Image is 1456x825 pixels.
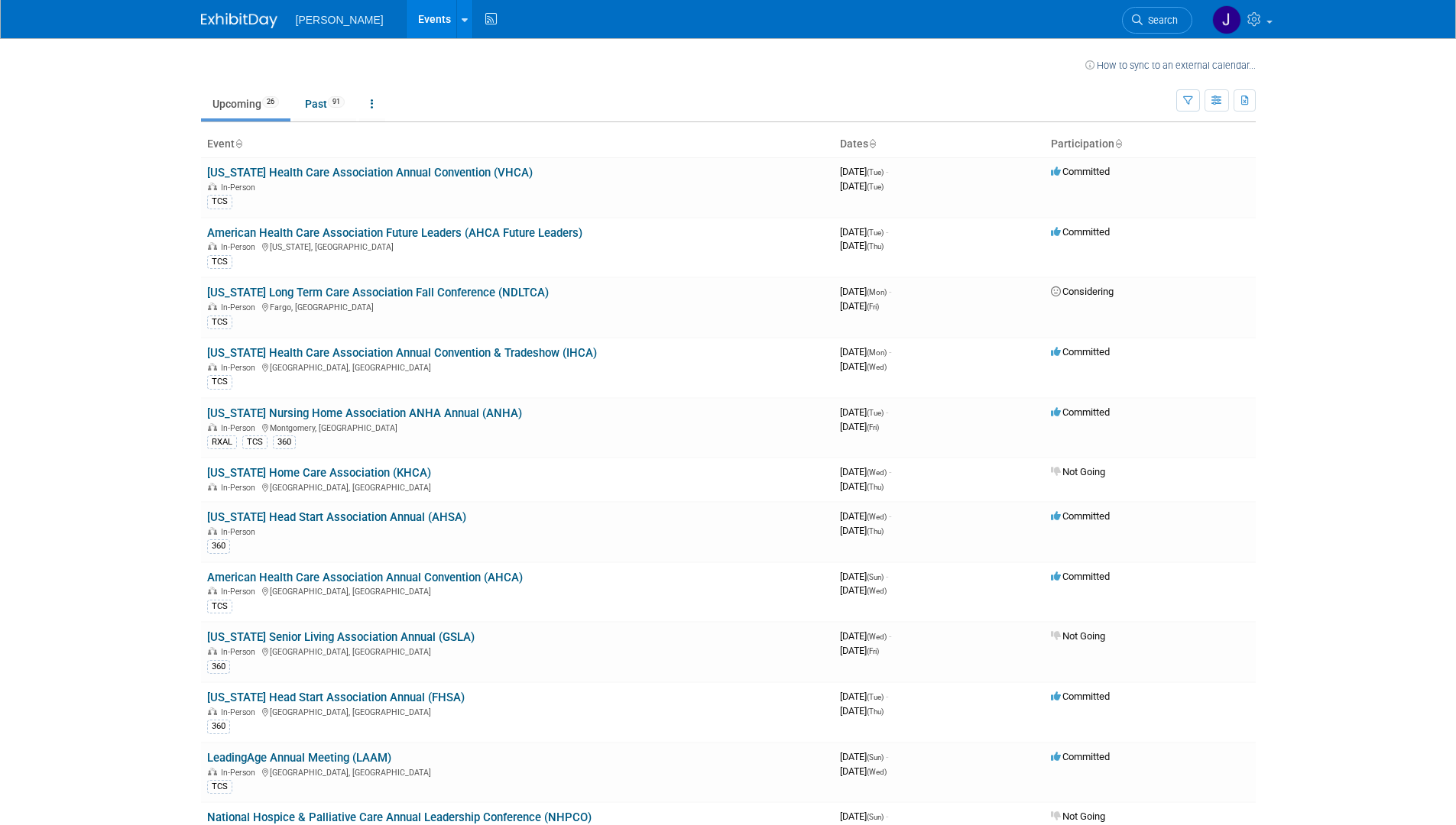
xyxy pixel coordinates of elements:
div: [GEOGRAPHIC_DATA], [GEOGRAPHIC_DATA] [207,480,828,493]
span: [DATE] [840,751,888,762]
span: (Sun) [867,753,884,762]
span: In-Person [221,587,260,597]
span: [DATE] [840,705,884,717]
img: In-Person Event [208,423,217,431]
span: Committed [1051,166,1110,177]
span: (Sun) [867,813,884,821]
span: - [886,226,888,238]
span: (Wed) [867,468,887,477]
img: In-Person Event [208,587,217,594]
span: [DATE] [840,630,891,642]
div: 360 [273,435,296,449]
a: [US_STATE] Head Start Association Annual (FHSA) [207,691,465,704]
img: In-Person Event [208,183,217,190]
span: - [886,691,888,702]
span: Committed [1051,571,1110,582]
img: In-Person Event [208,647,217,655]
img: In-Person Event [208,707,217,715]
span: (Wed) [867,587,887,595]
div: TCS [242,435,268,449]
span: (Fri) [867,647,879,655]
img: In-Person Event [208,483,217,490]
span: [DATE] [840,480,884,492]
span: Committed [1051,346,1110,357]
span: [DATE] [840,510,891,522]
a: National Hospice & Palliative Care Annual Leadership Conference (NHPCO) [207,810,592,824]
span: In-Person [221,647,260,657]
span: In-Person [221,707,260,717]
span: [DATE] [840,346,891,357]
div: TCS [207,375,232,389]
span: Not Going [1051,466,1105,477]
span: Not Going [1051,810,1105,822]
span: 26 [262,96,279,108]
img: In-Person Event [208,363,217,370]
span: In-Person [221,242,260,252]
span: [DATE] [840,584,887,596]
a: [US_STATE] Long Term Care Association Fall Conference (NDLTCA) [207,286,549,299]
span: (Tue) [867,693,884,701]
div: [GEOGRAPHIC_DATA], [GEOGRAPHIC_DATA] [207,361,828,373]
div: 360 [207,720,230,733]
span: (Wed) [867,768,887,776]
div: 360 [207,660,230,674]
span: [DATE] [840,421,879,432]
span: (Thu) [867,707,884,716]
span: (Thu) [867,483,884,491]
span: In-Person [221,302,260,312]
a: How to sync to an external calendar... [1085,60,1256,71]
a: [US_STATE] Nursing Home Association ANHA Annual (ANHA) [207,406,522,420]
span: (Fri) [867,302,879,311]
span: [DATE] [840,525,884,536]
a: Search [1122,7,1192,34]
span: - [886,751,888,762]
span: Committed [1051,751,1110,762]
span: (Wed) [867,513,887,521]
span: Considering [1051,286,1114,297]
span: (Thu) [867,527,884,535]
a: [US_STATE] Head Start Association Annual (AHSA) [207,510,466,524]
span: - [886,166,888,177]
span: [DATE] [840,180,884,192]
div: [GEOGRAPHIC_DATA], [GEOGRAPHIC_DATA] [207,645,828,657]
span: In-Person [221,423,260,433]
img: In-Person Event [208,768,217,775]
span: In-Person [221,363,260,373]
span: (Mon) [867,348,887,357]
a: American Health Care Association Annual Convention (AHCA) [207,571,523,584]
th: Event [201,131,834,157]
div: RXAL [207,435,237,449]
span: [DATE] [840,240,884,251]
span: Committed [1051,510,1110,522]
div: Montgomery, [GEOGRAPHIC_DATA] [207,421,828,433]
th: Dates [834,131,1045,157]
span: [DATE] [840,226,888,238]
span: [DATE] [840,645,879,656]
span: [DATE] [840,286,891,297]
div: TCS [207,315,232,329]
div: Fargo, [GEOGRAPHIC_DATA] [207,300,828,312]
div: [GEOGRAPHIC_DATA], [GEOGRAPHIC_DATA] [207,705,828,717]
div: [US_STATE], [GEOGRAPHIC_DATA] [207,240,828,252]
span: Committed [1051,406,1110,418]
span: [DATE] [840,406,888,418]
span: [DATE] [840,300,879,312]
span: [PERSON_NAME] [296,14,384,26]
span: [DATE] [840,810,888,822]
a: Sort by Participation Type [1114,137,1122,150]
span: (Tue) [867,183,884,191]
span: (Sun) [867,573,884,581]
span: (Tue) [867,228,884,237]
span: 91 [328,96,345,108]
a: [US_STATE] Health Care Association Annual Convention (VHCA) [207,166,533,180]
span: (Thu) [867,242,884,251]
div: [GEOGRAPHIC_DATA], [GEOGRAPHIC_DATA] [207,584,828,597]
img: In-Person Event [208,242,217,250]
img: ExhibitDay [201,13,277,28]
span: - [889,630,891,642]
a: Upcoming26 [201,89,290,118]
span: - [886,406,888,418]
span: In-Person [221,527,260,537]
a: Past91 [293,89,356,118]
a: Sort by Event Name [235,137,242,150]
